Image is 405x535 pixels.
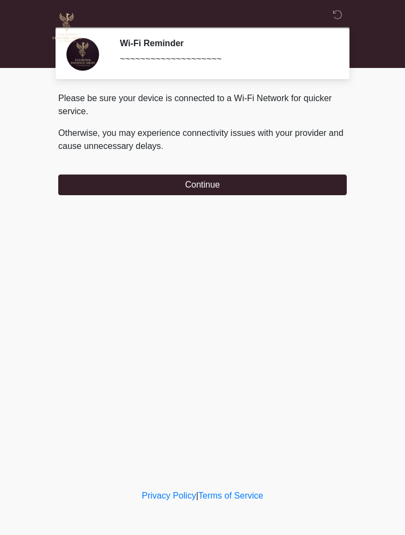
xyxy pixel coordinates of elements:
p: Otherwise, you may experience connectivity issues with your provider and cause unnecessary delays [58,127,347,153]
span: . [161,141,163,151]
div: ~~~~~~~~~~~~~~~~~~~~ [120,53,330,66]
img: Diamond Phoenix Drips IV Hydration Logo [47,8,87,47]
a: Privacy Policy [142,491,197,500]
a: Terms of Service [198,491,263,500]
p: Please be sure your device is connected to a Wi-Fi Network for quicker service. [58,92,347,118]
a: | [196,491,198,500]
button: Continue [58,175,347,195]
